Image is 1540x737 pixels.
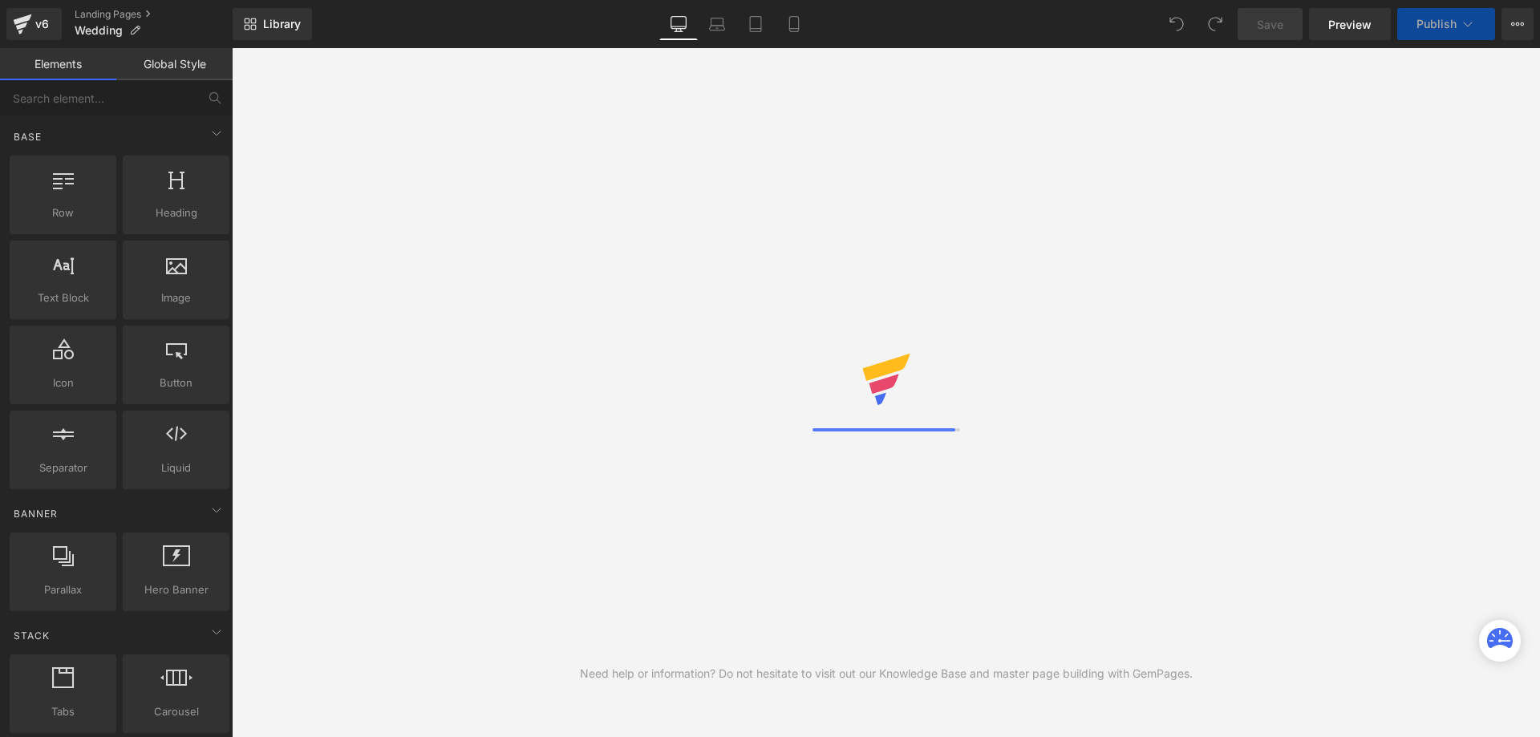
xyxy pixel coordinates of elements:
span: Library [263,17,301,31]
a: New Library [233,8,312,40]
a: Tablet [736,8,775,40]
span: Publish [1416,18,1457,30]
span: Banner [12,506,59,521]
span: Carousel [128,703,225,720]
a: Laptop [698,8,736,40]
a: Desktop [659,8,698,40]
a: Global Style [116,48,233,80]
a: Preview [1309,8,1391,40]
span: Stack [12,628,51,643]
span: Image [128,290,225,306]
span: Row [14,204,111,221]
span: Wedding [75,24,123,37]
span: Text Block [14,290,111,306]
button: Publish [1397,8,1495,40]
div: Need help or information? Do not hesitate to visit out our Knowledge Base and master page buildin... [580,665,1193,682]
span: Preview [1328,16,1372,33]
span: Liquid [128,460,225,476]
a: v6 [6,8,62,40]
button: Redo [1199,8,1231,40]
span: Separator [14,460,111,476]
span: Save [1257,16,1283,33]
span: Tabs [14,703,111,720]
a: Landing Pages [75,8,233,21]
button: Undo [1161,8,1193,40]
span: Heading [128,204,225,221]
span: Base [12,129,43,144]
span: Hero Banner [128,581,225,598]
span: Button [128,375,225,391]
button: More [1501,8,1534,40]
div: v6 [32,14,52,34]
span: Parallax [14,581,111,598]
a: Mobile [775,8,813,40]
span: Icon [14,375,111,391]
